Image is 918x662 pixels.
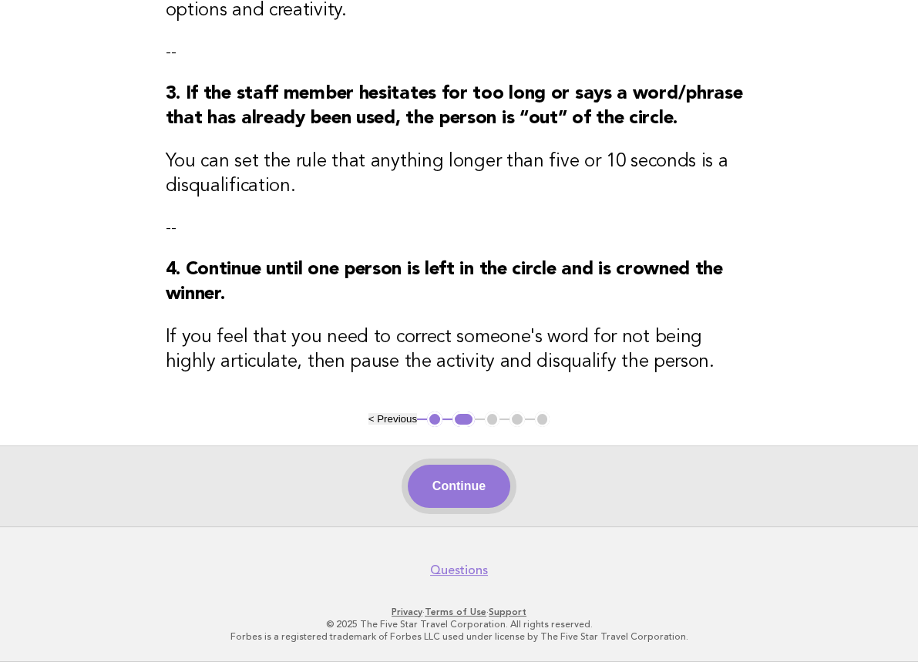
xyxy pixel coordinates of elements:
button: Continue [408,465,510,508]
a: Questions [430,563,488,578]
button: 1 [427,412,442,427]
p: · · [22,606,896,618]
p: -- [166,42,753,63]
p: © 2025 The Five Star Travel Corporation. All rights reserved. [22,618,896,630]
button: < Previous [368,413,417,425]
button: 2 [452,412,475,427]
p: -- [166,217,753,239]
p: Forbes is a registered trademark of Forbes LLC used under license by The Five Star Travel Corpora... [22,630,896,643]
h3: You can set the rule that anything longer than five or 10 seconds is a disqualification. [166,150,753,199]
a: Privacy [392,607,422,617]
a: Terms of Use [425,607,486,617]
strong: 3. If the staff member hesitates for too long or says a word/phrase that has already been used, t... [166,85,743,128]
h3: If you feel that you need to correct someone's word for not being highly articulate, then pause t... [166,325,753,375]
a: Support [489,607,526,617]
strong: 4. Continue until one person is left in the circle and is crowned the winner. [166,260,723,304]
